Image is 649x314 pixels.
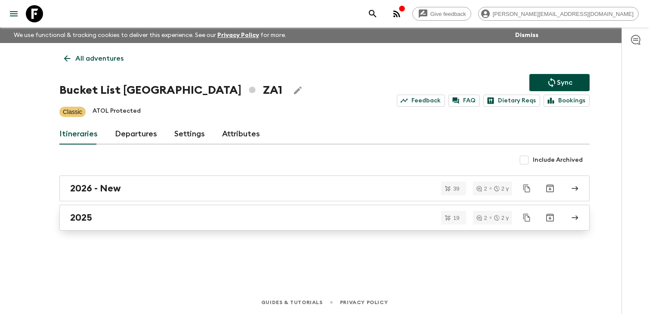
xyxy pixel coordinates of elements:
button: Archive [541,209,559,226]
a: Attributes [222,124,260,145]
button: Duplicate [519,181,535,196]
a: 2025 [59,205,590,231]
a: Itineraries [59,124,98,145]
div: 2 [476,215,487,221]
button: search adventures [364,5,381,22]
a: All adventures [59,50,128,67]
a: Bookings [544,95,590,107]
h2: 2025 [70,212,92,223]
span: Give feedback [426,11,471,17]
span: 39 [448,186,464,191]
button: Archive [541,180,559,197]
span: Include Archived [533,156,583,164]
button: Duplicate [519,210,535,225]
div: 2 [476,186,487,191]
a: Guides & Tutorials [261,298,323,307]
a: Privacy Policy [340,298,388,307]
a: Dietary Reqs [483,95,540,107]
button: menu [5,5,22,22]
p: Classic [63,108,82,116]
a: FAQ [448,95,480,107]
div: 2 y [494,186,509,191]
a: Privacy Policy [217,32,259,38]
a: Settings [174,124,205,145]
div: [PERSON_NAME][EMAIL_ADDRESS][DOMAIN_NAME] [478,7,639,21]
a: Departures [115,124,157,145]
span: 19 [448,215,464,221]
p: All adventures [75,53,124,64]
h1: Bucket List [GEOGRAPHIC_DATA] ZA1 [59,82,282,99]
a: 2026 - New [59,175,590,201]
p: We use functional & tracking cookies to deliver this experience. See our for more. [10,28,290,43]
div: 2 y [494,215,509,221]
a: Feedback [397,95,445,107]
button: Sync adventure departures to the booking engine [529,74,590,91]
a: Give feedback [412,7,471,21]
h2: 2026 - New [70,183,121,194]
span: [PERSON_NAME][EMAIL_ADDRESS][DOMAIN_NAME] [488,11,638,17]
p: Sync [557,77,572,88]
p: ATOL Protected [93,107,141,117]
button: Edit Adventure Title [289,82,306,99]
button: Dismiss [513,29,541,41]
